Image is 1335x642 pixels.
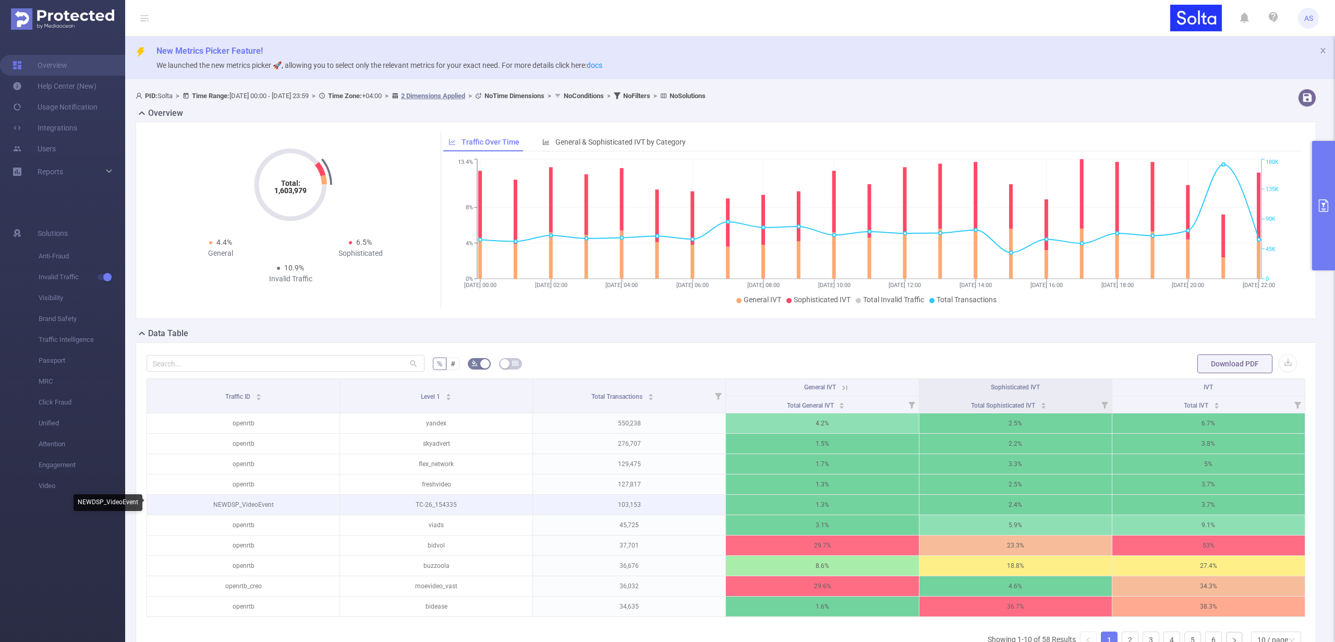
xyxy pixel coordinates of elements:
[726,576,918,596] p: 29.6%
[136,47,146,57] i: icon: thunderbolt
[340,536,532,555] p: bidvol
[1304,8,1313,29] span: AS
[281,179,300,187] tspan: Total:
[39,288,125,308] span: Visibility
[711,379,725,413] i: Filter menu
[340,495,532,515] p: TC-26_154335
[147,355,424,372] input: Search...
[382,92,392,100] span: >
[1172,282,1204,289] tspan: [DATE] 20:00
[726,536,918,555] p: 29.7%
[147,597,339,616] p: openrtb
[13,138,56,159] a: Users
[256,392,261,395] i: icon: caret-up
[533,434,725,454] p: 276,707
[919,556,1112,576] p: 18.8%
[1319,45,1327,56] button: icon: close
[533,597,725,616] p: 34,635
[919,576,1112,596] p: 4.6%
[919,536,1112,555] p: 23.3%
[465,92,475,100] span: >
[448,138,456,146] i: icon: line-chart
[225,393,252,400] span: Traffic ID
[446,396,452,399] i: icon: caret-down
[340,454,532,474] p: flex_network
[605,282,638,289] tspan: [DATE] 04:00
[221,274,360,284] div: Invalid Traffic
[1112,556,1305,576] p: 27.4%
[726,434,918,454] p: 1.5%
[535,282,567,289] tspan: [DATE] 02:00
[147,495,339,515] p: NEWDSP_VideoEvent
[39,413,125,434] span: Unified
[39,329,125,350] span: Traffic Intelligence
[744,295,781,304] span: General IVT
[340,413,532,433] p: yandex
[726,454,918,474] p: 1.7%
[466,240,473,247] tspan: 4%
[794,295,851,304] span: Sophisticated IVT
[648,392,654,395] i: icon: caret-up
[726,495,918,515] p: 1.3%
[309,92,319,100] span: >
[1266,186,1279,193] tspan: 135K
[1030,282,1062,289] tspan: [DATE] 16:00
[401,92,465,100] u: 2 Dimensions Applied
[147,536,339,555] p: openrtb
[136,92,706,100] span: Solta [DATE] 00:00 - [DATE] 23:59 +04:00
[1041,405,1047,408] i: icon: caret-down
[648,396,654,399] i: icon: caret-down
[839,401,845,404] i: icon: caret-up
[156,61,602,69] span: We launched the new metrics picker 🚀, allowing you to select only the relevant metrics for your e...
[340,474,532,494] p: freshvideo
[1112,597,1305,616] p: 38.3%
[39,455,125,475] span: Engagement
[421,393,442,400] span: Level 1
[151,248,290,259] div: General
[512,360,518,366] i: icon: table
[1112,413,1305,433] p: 6.7%
[533,474,725,494] p: 127,817
[38,168,63,176] span: Reports
[13,97,98,117] a: Usage Notification
[1112,495,1305,515] p: 3.7%
[971,402,1037,409] span: Total Sophisticated IVT
[340,576,532,596] p: moevideo_vast
[839,401,845,407] div: Sort
[919,474,1112,494] p: 2.5%
[533,454,725,474] p: 129,475
[648,392,654,398] div: Sort
[147,556,339,576] p: openrtb
[340,556,532,576] p: buzzoola
[1266,276,1269,282] tspan: 0
[623,92,650,100] b: No Filters
[991,384,1040,391] span: Sophisticated IVT
[484,92,544,100] b: No Time Dimensions
[919,597,1112,616] p: 36.7%
[458,159,473,166] tspan: 13.4%
[533,515,725,535] p: 45,725
[39,371,125,392] span: MRC
[533,495,725,515] p: 103,153
[804,384,836,391] span: General IVT
[147,454,339,474] p: openrtb
[676,282,709,289] tspan: [DATE] 06:00
[290,248,430,259] div: Sophisticated
[356,238,372,246] span: 6.5%
[839,405,845,408] i: icon: caret-down
[274,186,307,195] tspan: 1,603,979
[466,276,473,282] tspan: 0%
[1204,384,1213,391] span: IVT
[1112,454,1305,474] p: 5%
[919,434,1112,454] p: 2.2%
[11,8,114,30] img: Protected Media
[1041,401,1047,404] i: icon: caret-up
[192,92,229,100] b: Time Range:
[471,360,478,366] i: icon: bg-colors
[919,495,1112,515] p: 2.4%
[919,454,1112,474] p: 3.3%
[39,308,125,329] span: Brand Safety
[256,396,261,399] i: icon: caret-down
[1319,47,1327,54] i: icon: close
[284,264,304,272] span: 10.9%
